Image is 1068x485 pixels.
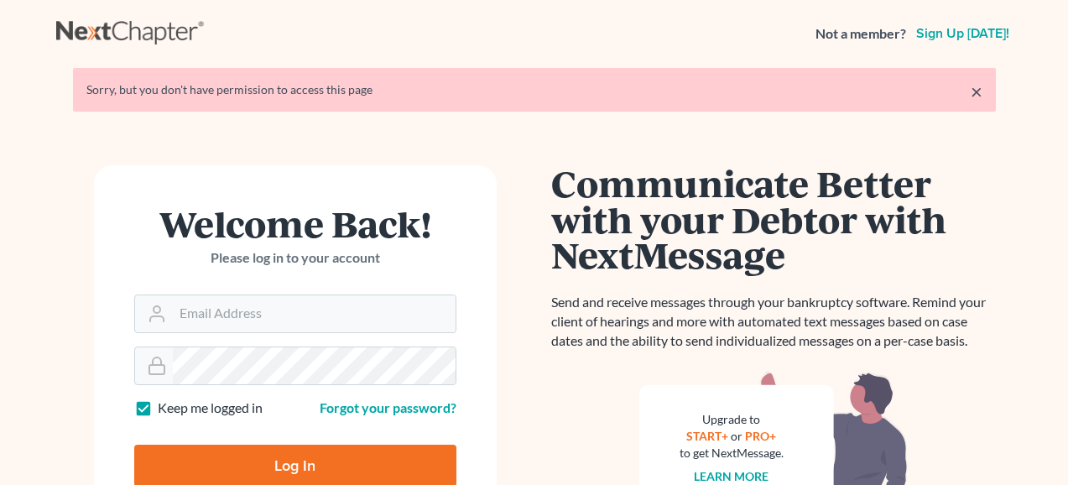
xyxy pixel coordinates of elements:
[680,445,784,462] div: to get NextMessage.
[745,429,776,443] a: PRO+
[158,399,263,418] label: Keep me logged in
[320,399,456,415] a: Forgot your password?
[694,469,768,483] a: Learn more
[551,165,996,273] h1: Communicate Better with your Debtor with NextMessage
[680,411,784,428] div: Upgrade to
[815,24,906,44] strong: Not a member?
[913,27,1013,40] a: Sign up [DATE]!
[731,429,742,443] span: or
[551,293,996,351] p: Send and receive messages through your bankruptcy software. Remind your client of hearings and mo...
[134,248,456,268] p: Please log in to your account
[971,81,982,102] a: ×
[86,81,982,98] div: Sorry, but you don't have permission to access this page
[686,429,728,443] a: START+
[173,295,456,332] input: Email Address
[134,206,456,242] h1: Welcome Back!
